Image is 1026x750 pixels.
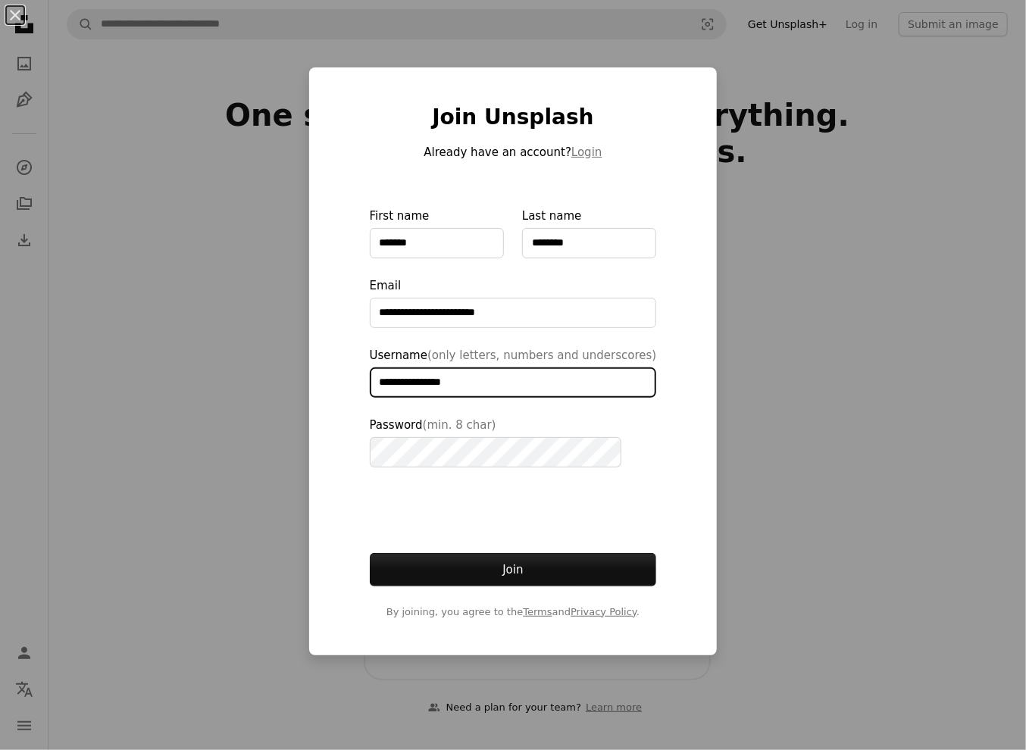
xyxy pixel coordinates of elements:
p: Already have an account? [370,143,657,161]
button: Login [571,143,602,161]
label: Password [370,416,657,467]
button: Join [370,553,657,586]
input: First nameOpen Keeper Popup [370,228,504,258]
input: Last nameOpen Keeper Popup [522,228,656,258]
label: First name [370,207,504,258]
a: Terms [523,606,552,617]
input: Password(min. 8 char)Open Keeper Popup [370,437,621,467]
label: Email [370,277,657,328]
span: (only letters, numbers and underscores) [427,348,656,362]
keeper-lock: Open Keeper Popup [606,443,624,461]
keeper-lock: Open Keeper Popup [606,373,624,392]
input: EmailOpen Keeper Popup [370,298,657,328]
span: By joining, you agree to the and . [370,605,657,620]
label: Username [370,346,657,398]
label: Last name [522,207,656,258]
input: Username(only letters, numbers and underscores)Open Keeper Popup [370,367,657,398]
h1: Join Unsplash [370,104,657,131]
span: (min. 8 char) [423,418,496,432]
a: Privacy Policy [571,606,637,617]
